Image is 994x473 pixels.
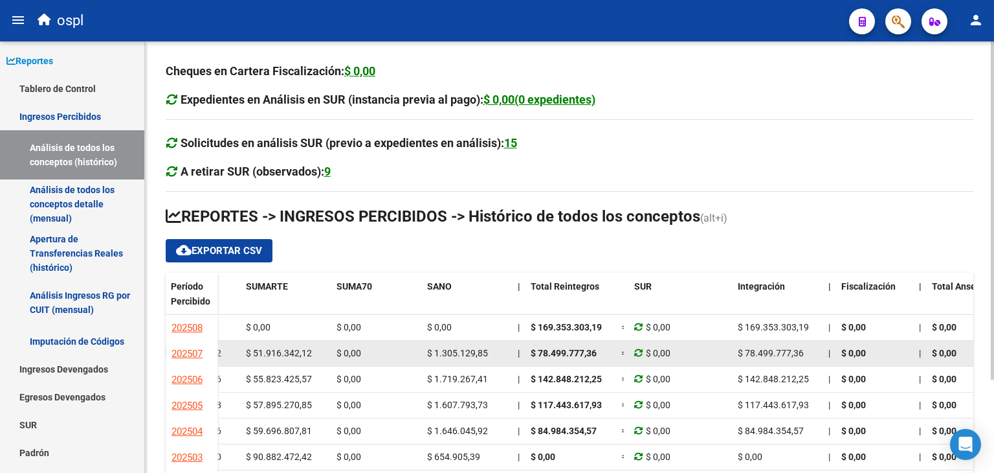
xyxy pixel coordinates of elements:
span: SANO [427,281,452,292]
span: $ 0,00 [246,322,271,332]
span: $ 0,00 [427,322,452,332]
button: Exportar CSV [166,239,272,262]
span: $ 51.916.342,12 [246,348,312,358]
span: | [919,322,921,332]
span: $ 117.443.617,93 [531,400,602,410]
span: | [518,322,520,332]
span: $ 78.499.777,36 [531,348,597,358]
span: Exportar CSV [176,245,262,257]
span: $ 55.823.425,57 [246,374,312,384]
span: = [621,322,626,332]
span: $ 1.719.267,41 [427,374,488,384]
span: $ 0,00 [337,322,361,332]
span: | [518,281,520,292]
span: $ 0,00 [646,322,670,332]
span: $ 0,00 [337,452,361,462]
span: Período Percibido [171,281,210,306]
span: 202504 [171,426,203,437]
span: | [828,281,831,292]
span: Fiscalización [841,281,896,292]
mat-icon: person [968,12,984,28]
span: $ 84.984.354,57 [531,426,597,436]
span: | [919,348,921,358]
span: | [919,452,921,462]
span: | [518,452,520,462]
span: $ 0,00 [337,374,361,384]
mat-icon: menu [10,12,26,28]
div: $ 0,00(0 expedientes) [483,91,595,109]
span: SUR [634,281,652,292]
span: $ 0,00 [841,322,866,332]
span: | [518,400,520,410]
span: $ 0,00 [646,452,670,462]
span: $ 0,00 [841,452,866,462]
span: $ 169.353.303,19 [531,322,602,332]
datatable-header-cell: Fiscalización [836,273,914,327]
span: 202503 [171,452,203,463]
span: $ 0,00 [932,400,956,410]
span: $ 0,00 [932,452,956,462]
span: = [621,452,626,462]
div: $ 0,00 [344,62,375,80]
span: $ 1.305.129,85 [427,348,488,358]
span: Integración [738,281,785,292]
datatable-header-cell: | [513,273,525,327]
span: REPORTES -> INGRESOS PERCIBIDOS -> Histórico de todos los conceptos [166,207,700,225]
datatable-header-cell: SANO [422,273,513,327]
span: | [518,348,520,358]
span: $ 0,00 [646,400,670,410]
datatable-header-cell: Total Reintegros [525,273,616,327]
span: | [828,452,830,462]
span: SUMA70 [337,281,372,292]
span: $ 654.905,39 [427,452,480,462]
datatable-header-cell: SUMA70 [331,273,422,327]
span: 202506 [171,374,203,386]
div: Open Intercom Messenger [950,429,981,460]
mat-icon: cloud_download [176,242,192,258]
span: $ 59.696.807,81 [246,426,312,436]
strong: Expedientes en Análisis en SUR (instancia previa al pago): [181,93,595,106]
span: 202505 [171,400,203,411]
span: $ 1.646.045,92 [427,426,488,436]
span: $ 84.984.354,57 [738,426,804,436]
span: | [919,400,921,410]
span: $ 169.353.303,19 [738,322,809,332]
span: $ 1.607.793,73 [427,400,488,410]
span: | [919,281,922,292]
span: | [828,322,830,332]
datatable-header-cell: SUMARTE [241,273,331,327]
span: (alt+i) [700,212,727,224]
span: Total Anses [932,281,980,292]
span: | [919,374,921,384]
span: 202507 [171,348,203,360]
span: $ 0,00 [531,452,555,462]
datatable-header-cell: SUR [629,273,733,327]
datatable-header-cell: | [823,273,836,327]
span: $ 0,00 [932,374,956,384]
span: $ 0,00 [337,400,361,410]
span: $ 0,00 [932,426,956,436]
span: $ 142.848.212,25 [738,374,809,384]
span: $ 0,00 [841,374,866,384]
span: $ 0,00 [841,348,866,358]
span: $ 0,00 [646,348,670,358]
span: $ 0,00 [337,426,361,436]
div: 15 [504,134,517,152]
datatable-header-cell: Período Percibido [166,273,217,327]
span: $ 0,00 [646,374,670,384]
span: ospl [57,6,83,35]
span: = [621,348,626,358]
span: | [919,426,921,436]
span: $ 78.499.777,36 [738,348,804,358]
span: $ 0,00 [646,426,670,436]
span: Reportes [6,54,53,68]
span: $ 0,00 [337,348,361,358]
span: 202508 [171,322,203,334]
span: $ 0,00 [932,322,956,332]
span: $ 90.882.472,42 [246,452,312,462]
span: Total Reintegros [531,281,599,292]
span: | [518,374,520,384]
span: | [828,374,830,384]
strong: Cheques en Cartera Fiscalización: [166,64,375,78]
span: = [621,426,626,436]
